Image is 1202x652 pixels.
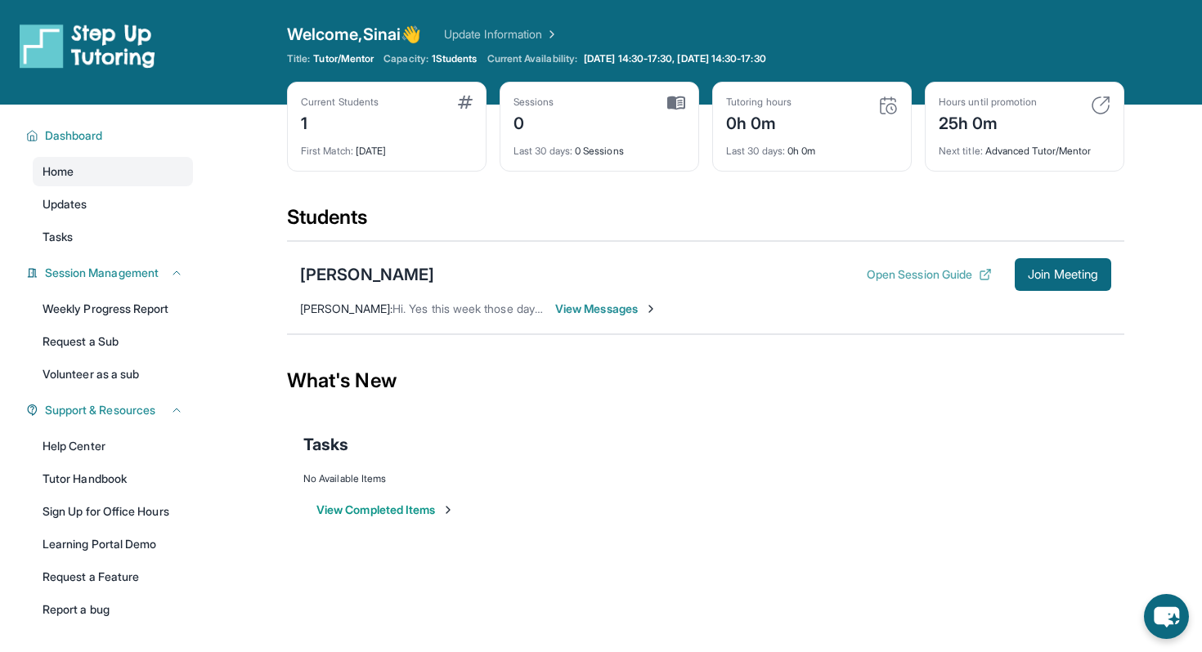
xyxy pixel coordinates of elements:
img: logo [20,23,155,69]
span: Capacity: [383,52,428,65]
span: Next title : [939,145,983,157]
a: Sign Up for Office Hours [33,497,193,526]
div: 1 [301,109,379,135]
span: Support & Resources [45,402,155,418]
button: Dashboard [38,127,183,144]
div: 0h 0m [726,109,792,135]
img: card [1091,96,1110,115]
div: Tutoring hours [726,96,792,109]
span: First Match : [301,145,353,157]
span: Hi. Yes this week those days and times work. Next week I will need to change the [DATE] to anothe... [392,301,932,315]
div: Sessions [514,96,554,109]
div: Advanced Tutor/Mentor [939,135,1110,158]
a: Tutor Handbook [33,464,193,493]
a: Report a bug [33,595,193,624]
button: View Completed Items [316,502,455,518]
a: Learning Portal Demo [33,529,193,559]
span: Tasks [43,229,73,245]
a: Request a Sub [33,327,193,356]
a: Volunteer as a sub [33,359,193,389]
span: Dashboard [45,127,103,144]
a: Tasks [33,222,193,252]
button: Open Session Guide [867,266,992,283]
button: Join Meeting [1015,258,1111,291]
div: 25h 0m [939,109,1037,135]
span: Last 30 days : [514,145,572,157]
div: 0h 0m [726,135,898,158]
a: [DATE] 14:30-17:30, [DATE] 14:30-17:30 [581,52,769,65]
a: Help Center [33,431,193,461]
span: Last 30 days : [726,145,785,157]
div: What's New [287,345,1124,417]
button: Support & Resources [38,402,183,418]
img: card [458,96,473,109]
span: 1 Students [432,52,478,65]
a: Updates [33,190,193,219]
a: Update Information [444,26,558,42]
span: Join Meeting [1028,270,1098,279]
span: Tasks [303,433,348,456]
img: card [878,96,898,115]
div: Current Students [301,96,379,109]
div: 0 [514,109,554,135]
a: Weekly Progress Report [33,294,193,324]
button: Session Management [38,265,183,281]
span: Updates [43,196,87,212]
span: Session Management [45,265,159,281]
img: Chevron Right [542,26,558,42]
img: Chevron-Right [644,302,657,315]
div: 0 Sessions [514,135,685,158]
span: Title: [287,52,310,65]
span: [DATE] 14:30-17:30, [DATE] 14:30-17:30 [584,52,766,65]
div: Students [287,204,1124,240]
span: Welcome, Sinai 👋 [287,23,421,46]
div: Hours until promotion [939,96,1037,109]
div: [DATE] [301,135,473,158]
div: No Available Items [303,472,1108,485]
span: Current Availability: [487,52,577,65]
a: Request a Feature [33,562,193,592]
span: Tutor/Mentor [313,52,374,65]
a: Home [33,157,193,186]
div: [PERSON_NAME] [300,263,434,286]
span: View Messages [555,301,657,317]
span: [PERSON_NAME] : [300,301,392,315]
span: Home [43,163,74,180]
img: card [667,96,685,110]
button: chat-button [1144,594,1189,639]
